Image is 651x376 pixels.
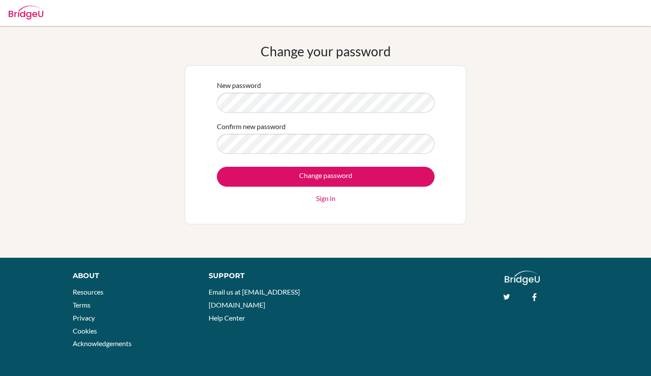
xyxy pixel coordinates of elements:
a: Email us at [EMAIL_ADDRESS][DOMAIN_NAME] [209,288,300,309]
a: Privacy [73,314,95,322]
a: Resources [73,288,103,296]
label: Confirm new password [217,121,286,132]
div: About [73,271,190,281]
a: Acknowledgements [73,339,132,347]
img: Bridge-U [9,6,43,19]
a: Help Center [209,314,245,322]
a: Terms [73,301,90,309]
input: Change password [217,167,435,187]
h1: Change your password [261,43,391,59]
img: logo_white@2x-f4f0deed5e89b7ecb1c2cc34c3e3d731f90f0f143d5ea2071677605dd97b5244.png [505,271,540,285]
div: Support [209,271,316,281]
label: New password [217,80,261,91]
a: Sign in [316,193,335,204]
a: Cookies [73,327,97,335]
